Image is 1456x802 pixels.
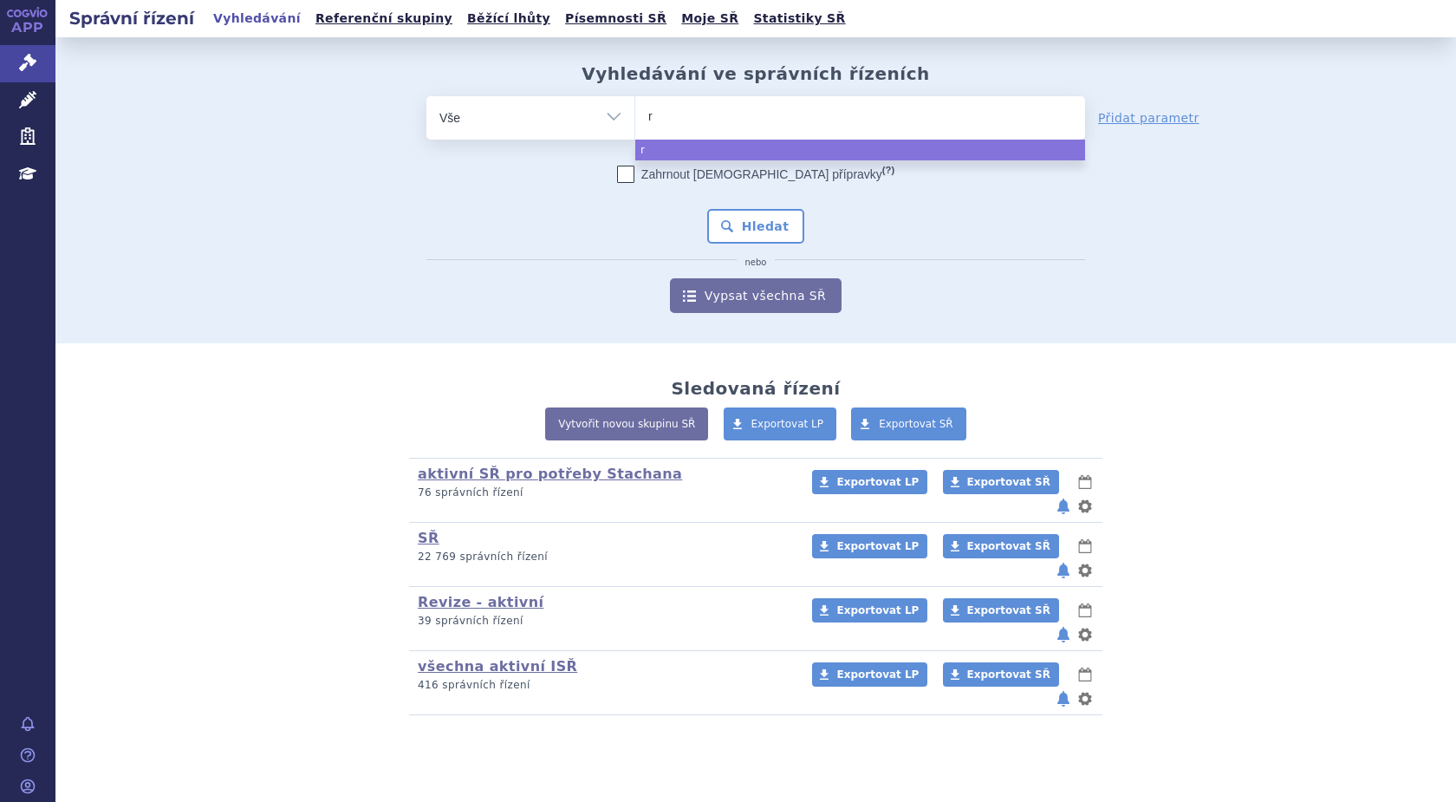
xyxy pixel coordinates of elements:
[1098,109,1199,127] a: Přidat parametr
[418,466,682,482] a: aktivní SŘ pro potřeby Stachana
[1076,560,1094,581] button: nastavení
[812,534,927,558] a: Exportovat LP
[812,598,927,623] a: Exportovat LP
[1076,624,1094,645] button: nastavení
[617,166,894,183] label: Zahrnout [DEMOGRAPHIC_DATA] přípravky
[751,418,824,430] span: Exportovat LP
[836,540,919,552] span: Exportovat LP
[836,476,919,488] span: Exportovat LP
[737,258,776,268] i: nebo
[545,408,708,440] a: Vytvořit novou skupinu SŘ
[943,534,1059,558] a: Exportovat SŘ
[1055,688,1072,709] button: notifikace
[707,209,805,244] button: Hledat
[418,658,577,675] a: všechna aktivní ISŘ
[1076,600,1094,621] button: lhůty
[1076,536,1094,557] button: lhůty
[676,7,744,30] a: Moje SŘ
[418,550,790,564] p: 22 769 správních řízení
[836,604,919,616] span: Exportovat LP
[943,470,1059,494] a: Exportovat SŘ
[310,7,458,30] a: Referenční skupiny
[582,63,930,84] h2: Vyhledávání ve správních řízeních
[1055,624,1072,645] button: notifikace
[418,530,439,546] a: SŘ
[943,598,1059,623] a: Exportovat SŘ
[671,378,840,399] h2: Sledovaná řízení
[1055,560,1072,581] button: notifikace
[851,408,966,440] a: Exportovat SŘ
[967,540,1050,552] span: Exportovat SŘ
[418,678,790,693] p: 416 správních řízení
[967,668,1050,681] span: Exportovat SŘ
[635,140,1085,160] li: r
[812,662,927,687] a: Exportovat LP
[879,418,953,430] span: Exportovat SŘ
[55,6,208,30] h2: Správní řízení
[967,604,1050,616] span: Exportovat SŘ
[882,165,894,176] abbr: (?)
[418,486,790,500] p: 76 správních řízení
[836,668,919,681] span: Exportovat LP
[418,594,543,610] a: Revize - aktivní
[1076,496,1094,517] button: nastavení
[812,470,927,494] a: Exportovat LP
[724,408,837,440] a: Exportovat LP
[748,7,850,30] a: Statistiky SŘ
[967,476,1050,488] span: Exportovat SŘ
[560,7,672,30] a: Písemnosti SŘ
[1076,688,1094,709] button: nastavení
[462,7,556,30] a: Běžící lhůty
[1055,496,1072,517] button: notifikace
[670,278,842,313] a: Vypsat všechna SŘ
[418,614,790,629] p: 39 správních řízení
[943,662,1059,687] a: Exportovat SŘ
[1076,472,1094,492] button: lhůty
[208,7,306,30] a: Vyhledávání
[1076,664,1094,685] button: lhůty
